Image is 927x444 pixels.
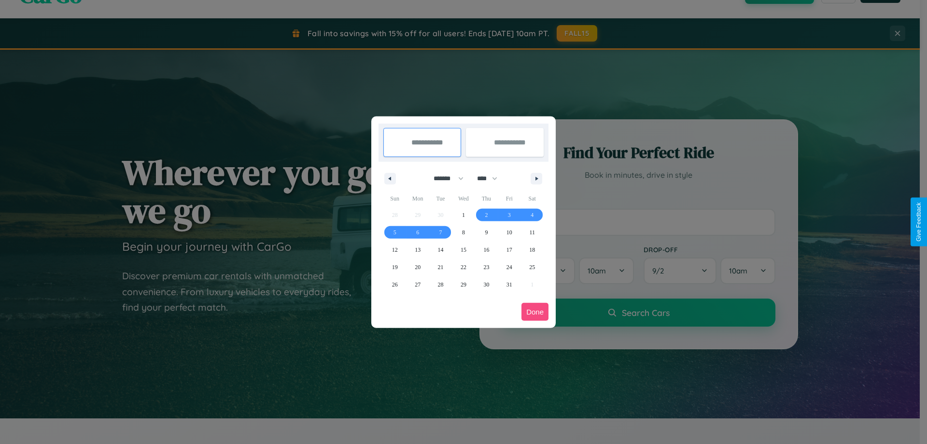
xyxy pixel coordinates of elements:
[521,224,544,241] button: 11
[483,241,489,258] span: 16
[416,224,419,241] span: 6
[438,258,444,276] span: 21
[506,258,512,276] span: 24
[461,276,466,293] span: 29
[498,206,520,224] button: 3
[429,224,452,241] button: 7
[415,258,421,276] span: 20
[439,224,442,241] span: 7
[429,258,452,276] button: 21
[462,206,465,224] span: 1
[452,224,475,241] button: 8
[475,224,498,241] button: 9
[529,241,535,258] span: 18
[438,241,444,258] span: 14
[461,241,466,258] span: 15
[529,258,535,276] span: 25
[406,191,429,206] span: Mon
[521,303,548,321] button: Done
[393,224,396,241] span: 5
[483,258,489,276] span: 23
[429,191,452,206] span: Tue
[461,258,466,276] span: 22
[529,224,535,241] span: 11
[406,276,429,293] button: 27
[915,202,922,242] div: Give Feedback
[475,258,498,276] button: 23
[506,241,512,258] span: 17
[383,191,406,206] span: Sun
[415,276,421,293] span: 27
[521,258,544,276] button: 25
[508,206,511,224] span: 3
[462,224,465,241] span: 8
[475,206,498,224] button: 2
[485,224,488,241] span: 9
[521,241,544,258] button: 18
[475,276,498,293] button: 30
[383,276,406,293] button: 26
[406,241,429,258] button: 13
[415,241,421,258] span: 13
[485,206,488,224] span: 2
[452,276,475,293] button: 29
[521,191,544,206] span: Sat
[452,258,475,276] button: 22
[406,224,429,241] button: 6
[406,258,429,276] button: 20
[531,206,534,224] span: 4
[498,241,520,258] button: 17
[392,241,398,258] span: 12
[521,206,544,224] button: 4
[506,224,512,241] span: 10
[452,191,475,206] span: Wed
[438,276,444,293] span: 28
[475,191,498,206] span: Thu
[498,276,520,293] button: 31
[498,191,520,206] span: Fri
[498,224,520,241] button: 10
[392,276,398,293] span: 26
[483,276,489,293] span: 30
[383,241,406,258] button: 12
[429,276,452,293] button: 28
[383,258,406,276] button: 19
[429,241,452,258] button: 14
[475,241,498,258] button: 16
[392,258,398,276] span: 19
[383,224,406,241] button: 5
[498,258,520,276] button: 24
[506,276,512,293] span: 31
[452,206,475,224] button: 1
[452,241,475,258] button: 15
